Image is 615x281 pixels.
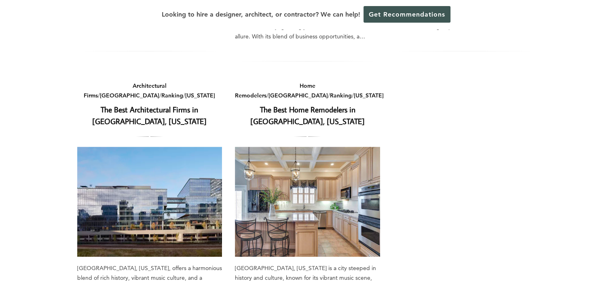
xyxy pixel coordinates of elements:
[77,147,222,257] a: The Best Architectural Firms in [GEOGRAPHIC_DATA], [US_STATE]
[354,92,384,99] a: [US_STATE]
[185,92,215,99] a: [US_STATE]
[330,92,352,99] a: Ranking
[161,92,183,99] a: Ranking
[77,81,222,101] div: / / /
[268,92,328,99] a: [GEOGRAPHIC_DATA]
[92,104,207,126] a: The Best Architectural Firms in [GEOGRAPHIC_DATA], [US_STATE]
[235,147,380,257] a: The Best Home Remodelers in [GEOGRAPHIC_DATA], [US_STATE]
[364,6,450,23] a: Get Recommendations
[235,81,380,101] div: / / /
[100,92,159,99] a: [GEOGRAPHIC_DATA]
[250,104,365,126] a: The Best Home Remodelers in [GEOGRAPHIC_DATA], [US_STATE]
